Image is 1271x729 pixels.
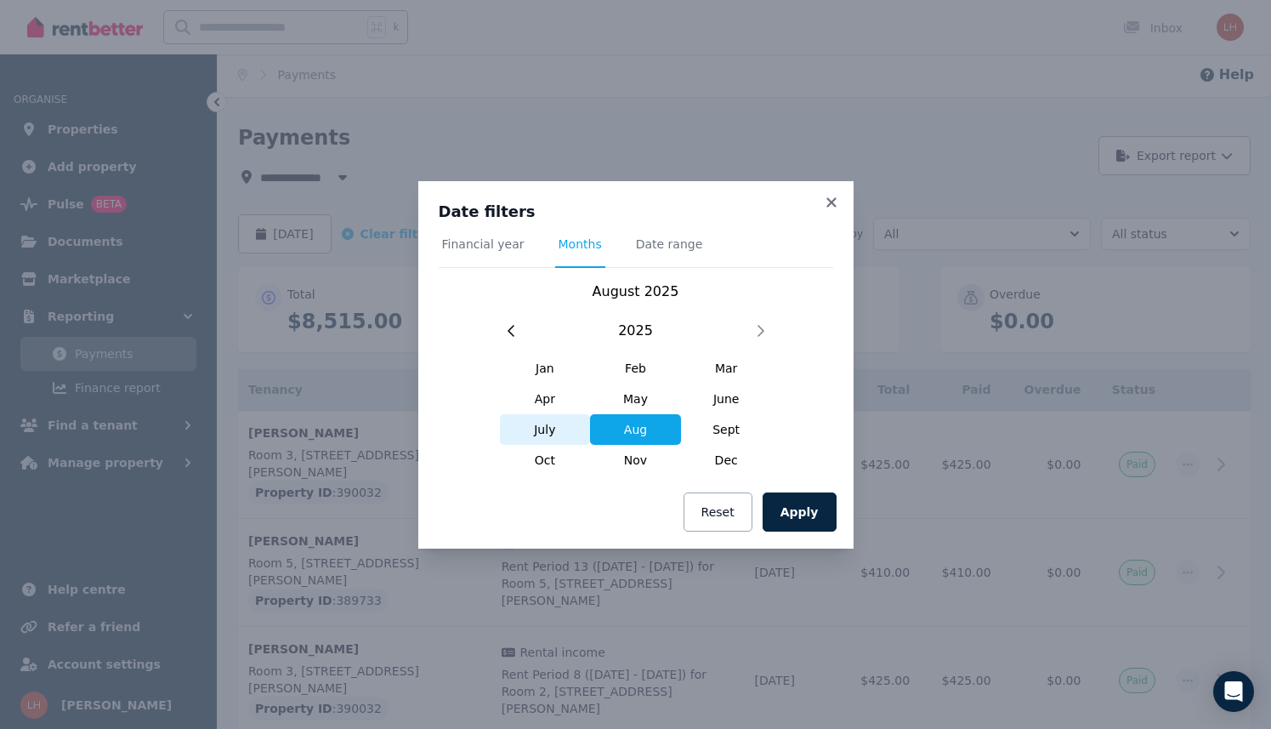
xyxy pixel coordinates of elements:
[681,445,772,476] span: Dec
[1213,671,1254,712] div: Open Intercom Messenger
[618,321,653,341] span: 2025
[593,283,679,299] span: August 2025
[681,353,772,384] span: Mar
[500,384,591,414] span: Apr
[500,445,591,476] span: Oct
[681,414,772,445] span: Sept
[500,414,591,445] span: July
[590,353,681,384] span: Feb
[681,384,772,414] span: June
[439,236,833,268] nav: Tabs
[763,493,837,532] button: Apply
[500,353,591,384] span: Jan
[684,493,752,532] button: Reset
[636,236,703,253] span: Date range
[590,384,681,414] span: May
[559,236,602,253] span: Months
[590,445,681,476] span: Nov
[442,236,525,253] span: Financial year
[439,202,833,222] h3: Date filters
[590,414,681,445] span: Aug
